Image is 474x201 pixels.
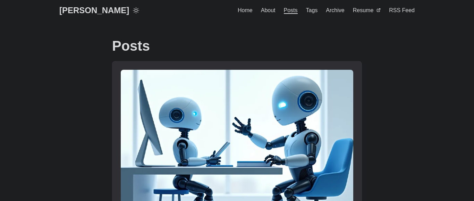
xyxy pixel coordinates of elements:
[326,7,344,13] span: Archive
[389,7,415,13] span: RSS Feed
[238,7,253,13] span: Home
[261,7,276,13] span: About
[112,37,362,54] h1: Posts
[306,7,318,13] span: Tags
[284,7,298,14] span: Posts
[353,7,374,13] span: Resume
